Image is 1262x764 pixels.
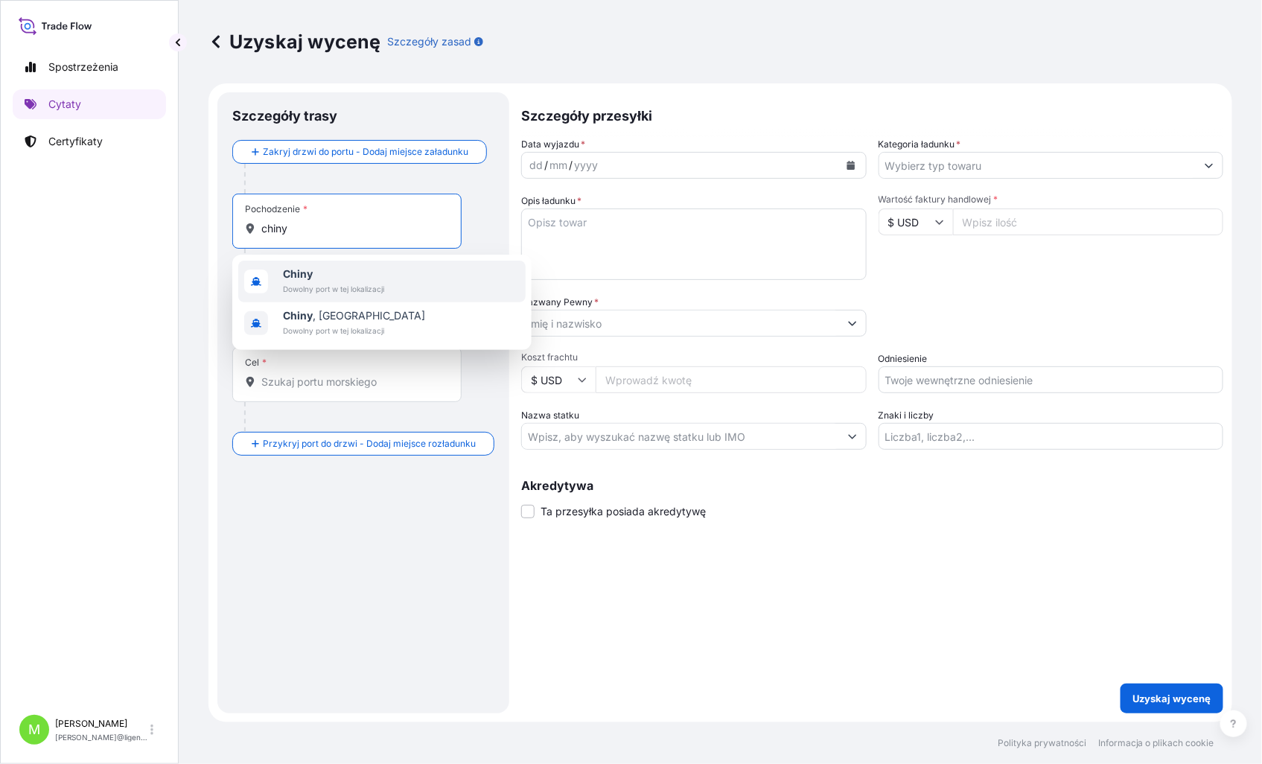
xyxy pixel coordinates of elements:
input: Wybierz typ towaru [879,152,1196,179]
label: Odniesienie [879,351,928,366]
p: [PERSON_NAME] [55,718,147,730]
button: Pokaż sugestie [839,310,866,337]
label: Znaki i liczby [879,408,934,423]
input: Twoje wewnętrzne odniesienie [879,366,1224,393]
p: Spostrzeżenia [48,60,118,74]
div: dzień [528,156,544,174]
input: Pochodzenie [261,221,443,236]
span: Ta przesyłka posiada akredytywę [541,504,706,519]
span: , [GEOGRAPHIC_DATA] [283,308,425,323]
label: Nazwa statku [521,408,579,423]
p: Cytaty [48,97,81,112]
div: Show suggestions [232,255,532,350]
button: Pokaż sugestie [839,423,866,450]
input: Liczba1, liczba2,... [879,423,1224,450]
font: Kategoria ładunku [879,139,955,150]
b: Chiny [283,309,313,322]
input: Imię i nazwisko [522,310,839,337]
p: Szczegóły zasad [387,34,471,49]
p: Akredytywa [521,480,1223,491]
input: Wpisz ilość [953,208,1224,235]
div: rok [573,156,599,174]
p: Informacja o plikach cookie [1098,737,1214,749]
button: Pokaż sugestie [1196,152,1223,179]
input: Wpisz, aby wyszukać nazwę statku lub IMO [522,423,839,450]
div: / [544,156,548,174]
div: / [569,156,573,174]
font: Pochodzenie [245,203,300,215]
font: Data wyjazdu [521,139,579,150]
p: Certyfikaty [48,134,103,149]
p: [PERSON_NAME]@ligentia.globalny [55,733,147,742]
span: Przykryj port do drzwi - Dodaj miejsce rozładunku [263,436,476,451]
p: Polityka prywatności [998,737,1086,749]
font: Uzyskaj wycenę [229,30,381,54]
button: Kalendarz [839,153,863,177]
span: Dowolny port w tej lokalizacji [283,323,425,338]
b: Chiny [283,267,313,280]
font: Koszt frachtu [521,351,578,363]
span: M [28,722,40,737]
p: Szczegóły trasy [232,107,337,125]
font: Cel [245,357,259,369]
input: Cel [261,375,443,389]
font: Nazwany Pewny [521,296,593,308]
p: Szczegóły przesyłki [521,92,1223,137]
div: miesiąc [548,156,569,174]
p: Uzyskaj wycenę [1132,691,1211,706]
font: Wartość faktury handlowej [879,194,992,205]
input: Wprowadź kwotę [596,366,867,393]
span: Dowolny port w tej lokalizacji [283,281,384,296]
font: Opis ładunku [521,195,576,206]
span: Zakryj drzwi do portu - Dodaj miejsce załadunku [263,144,468,159]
